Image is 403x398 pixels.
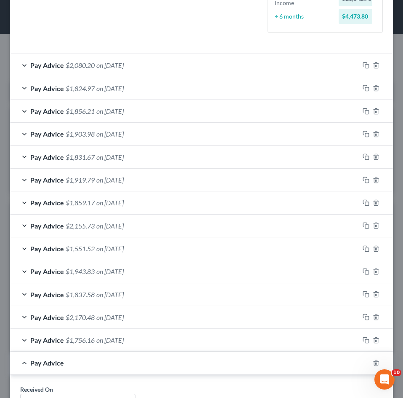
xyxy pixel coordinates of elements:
span: Pay Advice [30,359,64,367]
span: on [DATE] [96,336,124,344]
span: $1,856.21 [66,107,95,115]
div: $4,473.80 [339,9,372,24]
span: on [DATE] [96,84,124,92]
span: on [DATE] [96,107,124,115]
span: Pay Advice [30,61,64,69]
span: 10 [392,369,401,376]
span: $1,831.67 [66,153,95,161]
span: $2,170.48 [66,313,95,321]
span: $2,080.20 [66,61,95,69]
span: Pay Advice [30,130,64,138]
iframe: Intercom live chat [374,369,395,390]
span: Pay Advice [30,267,64,275]
span: Pay Advice [30,336,64,344]
span: Pay Advice [30,222,64,230]
span: Pay Advice [30,245,64,253]
span: Pay Advice [30,199,64,207]
span: on [DATE] [96,313,124,321]
span: $1,859.17 [66,199,95,207]
span: Pay Advice [30,107,64,115]
span: $1,943.83 [66,267,95,275]
span: on [DATE] [96,176,124,184]
span: $1,837.58 [66,290,95,298]
span: Pay Advice [30,176,64,184]
span: on [DATE] [96,199,124,207]
span: Pay Advice [30,290,64,298]
div: ÷ 6 months [270,12,334,21]
span: $2,155.73 [66,222,95,230]
span: $1,756.16 [66,336,95,344]
span: $1,903.98 [66,130,95,138]
span: $1,551.52 [66,245,95,253]
span: on [DATE] [96,61,124,69]
span: on [DATE] [96,245,124,253]
span: on [DATE] [96,153,124,161]
span: on [DATE] [96,290,124,298]
span: $1,824.97 [66,84,95,92]
span: on [DATE] [96,267,124,275]
span: on [DATE] [96,130,124,138]
span: Pay Advice [30,313,64,321]
span: Received On [20,386,53,393]
span: Pay Advice [30,84,64,92]
span: $1,919.79 [66,176,95,184]
span: on [DATE] [96,222,124,230]
span: Pay Advice [30,153,64,161]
